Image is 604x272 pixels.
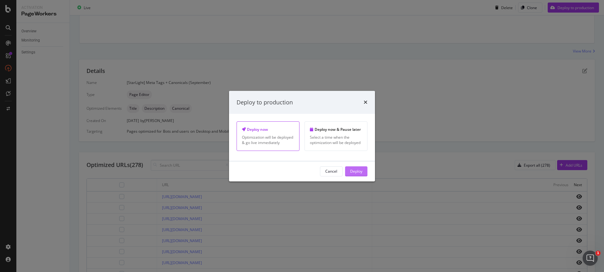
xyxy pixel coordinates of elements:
[320,166,343,176] button: Cancel
[242,135,294,145] div: Optimization will be deployed & go live immediately
[229,91,375,181] div: modal
[345,166,367,176] button: Deploy
[310,127,362,132] div: Deploy now & Pause later
[310,135,362,145] div: Select a time when the optimization will be deployed
[350,169,362,174] div: Deploy
[237,98,293,106] div: Deploy to production
[242,127,294,132] div: Deploy now
[596,251,601,256] span: 1
[364,98,367,106] div: times
[583,251,598,266] iframe: Intercom live chat
[325,169,337,174] div: Cancel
